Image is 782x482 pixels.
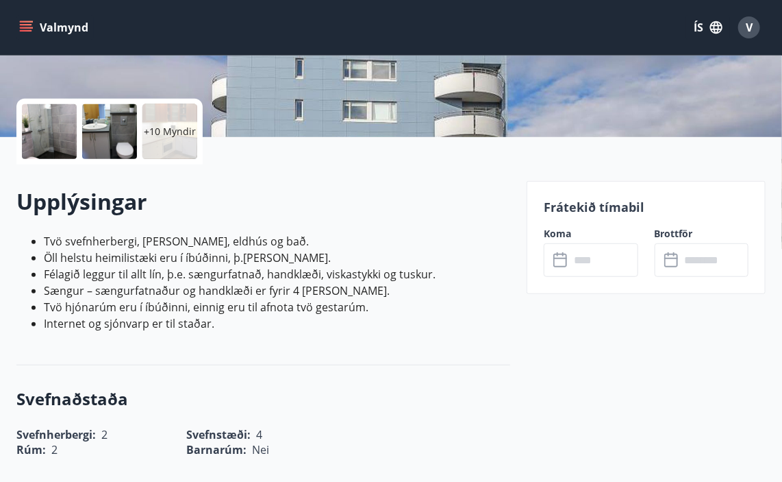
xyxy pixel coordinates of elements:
[733,11,766,44] button: V
[44,233,510,250] li: Tvö svefnherbergi, [PERSON_NAME], eldhús og bað.
[746,20,753,35] span: V
[252,442,269,457] span: Nei
[44,315,510,332] li: Internet og sjónvarp er til staðar.
[16,442,46,457] span: Rúm :
[655,227,748,241] label: Brottför
[44,250,510,266] li: Öll helstu heimilistæki eru í íbúðinni, þ.[PERSON_NAME].
[44,282,510,299] li: Sængur – sængurfatnaður og handklæði er fyrir 4 [PERSON_NAME].
[544,198,748,216] p: Frátekið tímabil
[51,442,58,457] span: 2
[16,15,94,40] button: menu
[44,299,510,315] li: Tvö hjónarúm eru í íbúðinni, einnig eru til afnota tvö gestarúm.
[544,227,638,241] label: Koma
[144,125,196,138] p: +10 Myndir
[16,387,510,411] h3: Svefnaðstaða
[186,442,247,457] span: Barnarúm :
[16,186,510,217] h2: Upplýsingar
[44,266,510,282] li: Félagið leggur til allt lín, þ.e. sængurfatnað, handklæði, viskastykki og tuskur.
[686,15,730,40] button: ÍS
